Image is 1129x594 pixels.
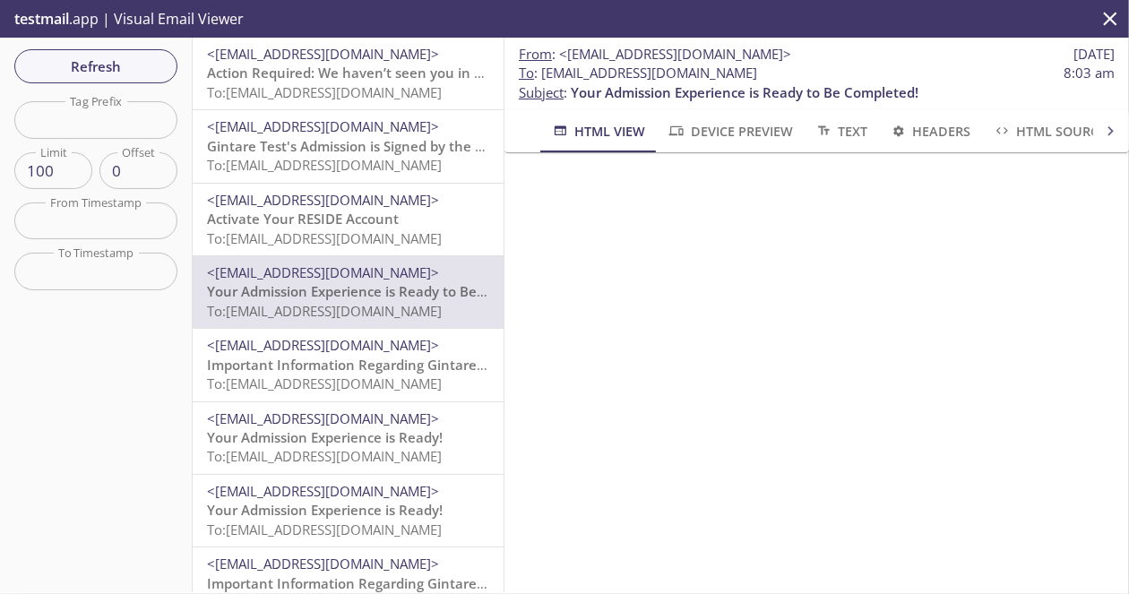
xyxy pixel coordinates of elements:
[193,256,504,328] div: <[EMAIL_ADDRESS][DOMAIN_NAME]>Your Admission Experience is Ready to Be Completed!To:[EMAIL_ADDRES...
[193,329,504,400] div: <[EMAIL_ADDRESS][DOMAIN_NAME]>Important Information Regarding Gintare Test's Admission to ACME 20...
[519,64,1115,102] p: :
[519,64,757,82] span: : [EMAIL_ADDRESS][DOMAIN_NAME]
[207,156,442,174] span: To: [EMAIL_ADDRESS][DOMAIN_NAME]
[1064,64,1115,82] span: 8:03 am
[14,9,69,29] span: testmail
[207,191,439,209] span: <[EMAIL_ADDRESS][DOMAIN_NAME]>
[207,482,439,500] span: <[EMAIL_ADDRESS][DOMAIN_NAME]>
[889,120,970,142] span: Headers
[207,356,681,374] span: Important Information Regarding Gintare Test's Admission to ACME 2019
[207,302,442,320] span: To: [EMAIL_ADDRESS][DOMAIN_NAME]
[193,402,504,474] div: <[EMAIL_ADDRESS][DOMAIN_NAME]>Your Admission Experience is Ready!To:[EMAIL_ADDRESS][DOMAIN_NAME]
[207,263,439,281] span: <[EMAIL_ADDRESS][DOMAIN_NAME]>
[519,64,534,82] span: To
[519,83,564,101] span: Subject
[814,120,867,142] span: Text
[207,229,442,247] span: To: [EMAIL_ADDRESS][DOMAIN_NAME]
[207,574,681,592] span: Important Information Regarding Gintare Test's Admission to ACME 2019
[207,83,442,101] span: To: [EMAIL_ADDRESS][DOMAIN_NAME]
[207,117,439,135] span: <[EMAIL_ADDRESS][DOMAIN_NAME]>
[207,210,399,228] span: Activate Your RESIDE Account
[29,55,163,78] span: Refresh
[207,501,443,519] span: Your Admission Experience is Ready!
[207,64,649,82] span: Action Required: We haven’t seen you in your Reside account lately!
[667,120,792,142] span: Device Preview
[193,110,504,182] div: <[EMAIL_ADDRESS][DOMAIN_NAME]>Gintare Test's Admission is Signed by the ResidentTo:[EMAIL_ADDRESS...
[207,374,442,392] span: To: [EMAIL_ADDRESS][DOMAIN_NAME]
[207,336,439,354] span: <[EMAIL_ADDRESS][DOMAIN_NAME]>
[207,428,443,446] span: Your Admission Experience is Ready!
[14,49,177,83] button: Refresh
[193,38,504,109] div: <[EMAIL_ADDRESS][DOMAIN_NAME]>Action Required: We haven’t seen you in your Reside account lately!...
[207,555,439,572] span: <[EMAIL_ADDRESS][DOMAIN_NAME]>
[519,45,552,63] span: From
[193,184,504,255] div: <[EMAIL_ADDRESS][DOMAIN_NAME]>Activate Your RESIDE AccountTo:[EMAIL_ADDRESS][DOMAIN_NAME]
[207,447,442,465] span: To: [EMAIL_ADDRESS][DOMAIN_NAME]
[519,45,791,64] span: :
[207,409,439,427] span: <[EMAIL_ADDRESS][DOMAIN_NAME]>
[207,45,439,63] span: <[EMAIL_ADDRESS][DOMAIN_NAME]>
[207,521,442,538] span: To: [EMAIL_ADDRESS][DOMAIN_NAME]
[207,137,532,155] span: Gintare Test's Admission is Signed by the Resident
[559,45,791,63] span: <[EMAIL_ADDRESS][DOMAIN_NAME]>
[571,83,918,101] span: Your Admission Experience is Ready to Be Completed!
[207,282,555,300] span: Your Admission Experience is Ready to Be Completed!
[551,120,645,142] span: HTML View
[1073,45,1115,64] span: [DATE]
[993,120,1106,142] span: HTML Source
[193,475,504,547] div: <[EMAIL_ADDRESS][DOMAIN_NAME]>Your Admission Experience is Ready!To:[EMAIL_ADDRESS][DOMAIN_NAME]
